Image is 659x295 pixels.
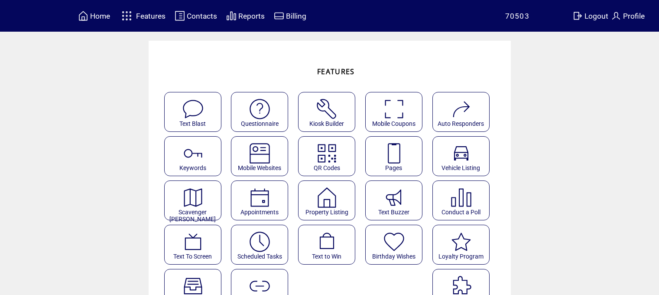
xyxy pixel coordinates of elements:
img: landing-pages.svg [383,142,406,165]
img: qr.svg [315,142,338,165]
span: Text to Win [312,253,341,260]
a: Vehicle Listing [432,136,495,176]
span: Loyalty Program [438,253,484,260]
span: Mobile Coupons [372,120,416,127]
img: chart.svg [226,10,237,21]
span: Keywords [179,164,206,171]
span: Questionnaire [241,120,279,127]
img: text-to-win.svg [315,230,338,253]
a: Text Buzzer [365,180,428,220]
a: QR Codes [298,136,361,176]
span: Text To Screen [173,253,212,260]
a: Text to Win [298,225,361,265]
a: Property Listing [298,180,361,220]
span: Conduct a Poll [441,209,480,216]
a: Scheduled Tasks [231,225,294,265]
span: Text Blast [179,120,206,127]
a: Logout [571,9,610,23]
a: Pages [365,136,428,176]
img: birthday-wishes.svg [383,230,406,253]
img: text-to-screen.svg [182,230,205,253]
a: Features [118,7,167,24]
img: contacts.svg [175,10,185,21]
img: profile.svg [611,10,621,21]
img: keywords.svg [182,142,205,165]
span: Appointments [240,209,279,216]
img: vehicle-listing.svg [450,142,473,165]
a: Billing [273,9,308,23]
img: creidtcard.svg [274,10,284,21]
a: Home [77,9,111,23]
span: Property Listing [305,209,348,216]
img: poll.svg [450,186,473,209]
img: scavenger.svg [182,186,205,209]
a: Questionnaire [231,92,294,132]
img: tool%201.svg [315,98,338,121]
img: mobile-websites.svg [248,142,271,165]
a: Contacts [173,9,218,23]
a: Scavenger [PERSON_NAME] [164,180,227,220]
span: Kiosk Builder [309,120,344,127]
span: Home [90,12,110,20]
span: Features [136,12,166,20]
a: Text To Screen [164,225,227,265]
img: scheduled-tasks.svg [248,230,271,253]
img: coupons.svg [383,98,406,121]
span: QR Codes [314,164,340,171]
img: text-blast.svg [182,98,205,121]
a: Reports [225,9,266,23]
img: appointments.svg [248,186,271,209]
a: Profile [610,9,646,23]
span: Pages [385,164,402,171]
span: Contacts [187,12,217,20]
span: Logout [584,12,608,20]
span: 70503 [505,12,530,20]
a: Birthday Wishes [365,225,428,265]
span: FEATURES [317,67,355,76]
a: Mobile Coupons [365,92,428,132]
img: property-listing.svg [315,186,338,209]
a: Mobile Websites [231,136,294,176]
a: Kiosk Builder [298,92,361,132]
img: auto-responders.svg [450,98,473,121]
a: Conduct a Poll [432,180,495,220]
img: exit.svg [572,10,583,21]
span: Vehicle Listing [441,164,480,171]
span: Scavenger [PERSON_NAME] [169,209,216,223]
img: text-buzzer.svg [383,186,406,209]
a: Auto Responders [432,92,495,132]
a: Appointments [231,180,294,220]
img: questionnaire.svg [248,98,271,121]
span: Text Buzzer [378,209,409,216]
span: Profile [623,12,645,20]
a: Keywords [164,136,227,176]
img: features.svg [119,9,134,23]
span: Birthday Wishes [372,253,416,260]
span: Reports [238,12,265,20]
img: home.svg [78,10,88,21]
img: loyalty-program.svg [450,230,473,253]
a: Loyalty Program [432,225,495,265]
span: Auto Responders [438,120,484,127]
span: Scheduled Tasks [237,253,282,260]
a: Text Blast [164,92,227,132]
span: Billing [286,12,306,20]
span: Mobile Websites [238,164,281,171]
